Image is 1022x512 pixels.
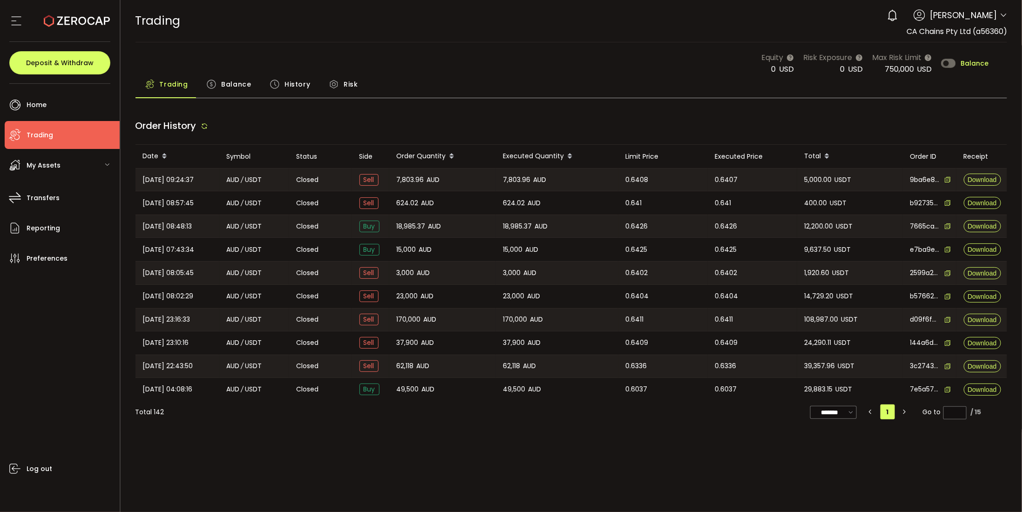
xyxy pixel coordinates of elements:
span: AUD [227,175,240,185]
span: Download [968,293,996,300]
span: 0.6404 [626,291,649,302]
span: Closed [297,198,319,208]
div: Symbol [219,151,289,162]
span: Download [968,340,996,346]
li: 1 [880,404,895,419]
span: 0.6411 [715,314,733,325]
span: Download [968,176,996,183]
span: Home [27,98,47,112]
span: Closed [297,222,319,231]
span: Equity [762,52,784,63]
div: Executed Price [708,151,797,162]
span: Download [968,246,996,253]
span: 0.6409 [626,337,649,348]
span: AUD [421,337,434,348]
span: AUD [227,314,240,325]
span: USDT [836,384,853,395]
span: AUD [227,337,240,348]
span: USDT [830,198,847,209]
div: Total 142 [135,407,164,417]
span: USDT [245,337,262,348]
span: 18,985.37 [503,221,532,232]
span: AUD [227,384,240,395]
span: b5766201-d92d-4d89-b14b-a914763fe8c4 [910,291,940,301]
span: AUD [227,198,240,209]
em: / [241,268,244,278]
span: Balance [221,75,251,94]
span: AUD [422,384,435,395]
span: CA Chains Pty Ltd (a56360) [907,26,1007,37]
span: 0.641 [626,198,642,209]
span: AUD [535,221,548,232]
span: Deposit & Withdraw [26,60,94,66]
button: Download [964,267,1001,279]
span: [DATE] 04:08:16 [143,384,193,395]
span: 39,357.96 [805,361,835,371]
em: / [241,221,244,232]
span: USDT [834,244,851,255]
div: Date [135,148,219,164]
span: USD [848,64,863,74]
button: Download [964,174,1001,186]
span: AUD [227,244,240,255]
button: Deposit & Withdraw [9,51,110,74]
span: [DATE] 08:57:45 [143,198,194,209]
span: 62,118 [503,361,521,371]
span: AUD [523,361,536,371]
span: AUD [227,221,240,232]
span: Buy [359,384,379,395]
span: AUD [530,314,543,325]
span: Sell [359,267,379,279]
span: 0.6408 [626,175,649,185]
span: 9,637.50 [805,244,832,255]
span: USDT [834,337,851,348]
span: 1,920.60 [805,268,830,278]
span: Risk Exposure [803,52,853,63]
span: Closed [297,384,319,394]
em: / [241,291,244,302]
em: / [241,175,244,185]
span: Sell [359,290,379,302]
button: Download [964,337,1001,349]
span: Sell [359,174,379,186]
span: 170,000 [503,314,528,325]
span: USDT [245,361,262,371]
span: Closed [297,338,319,348]
span: USDT [245,198,262,209]
span: AUD [534,175,547,185]
span: Trading [160,75,188,94]
span: [DATE] 23:10:16 [143,337,189,348]
span: Closed [297,315,319,324]
em: / [241,244,244,255]
span: 23,000 [397,291,418,302]
span: Buy [359,244,379,256]
span: 0.6425 [626,244,648,255]
span: 624.02 [503,198,525,209]
span: Sell [359,197,379,209]
em: / [241,198,244,209]
span: AUD [427,175,440,185]
span: AUD [227,268,240,278]
button: Download [964,360,1001,372]
span: 0 [772,64,776,74]
span: 9ba6e898-b757-436a-9a75-0c757ee03a1f [910,175,940,185]
span: 0.6425 [715,244,737,255]
span: 0 [840,64,845,74]
span: AUD [528,291,541,302]
div: Total [797,148,903,164]
span: 0.6426 [715,221,738,232]
span: AUD [417,361,430,371]
span: 3,000 [503,268,521,278]
span: [DATE] 08:48:13 [143,221,192,232]
span: Download [968,200,996,206]
div: Limit Price [618,151,708,162]
span: 3,000 [397,268,414,278]
button: Download [964,220,1001,232]
em: / [241,361,244,371]
span: Buy [359,221,379,232]
span: 144a6d39-3ffb-43bc-8a9d-e5a66529c998 [910,338,940,348]
button: Download [964,384,1001,396]
span: 23,000 [503,291,525,302]
span: Preferences [27,252,68,265]
span: 0.6402 [715,268,738,278]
